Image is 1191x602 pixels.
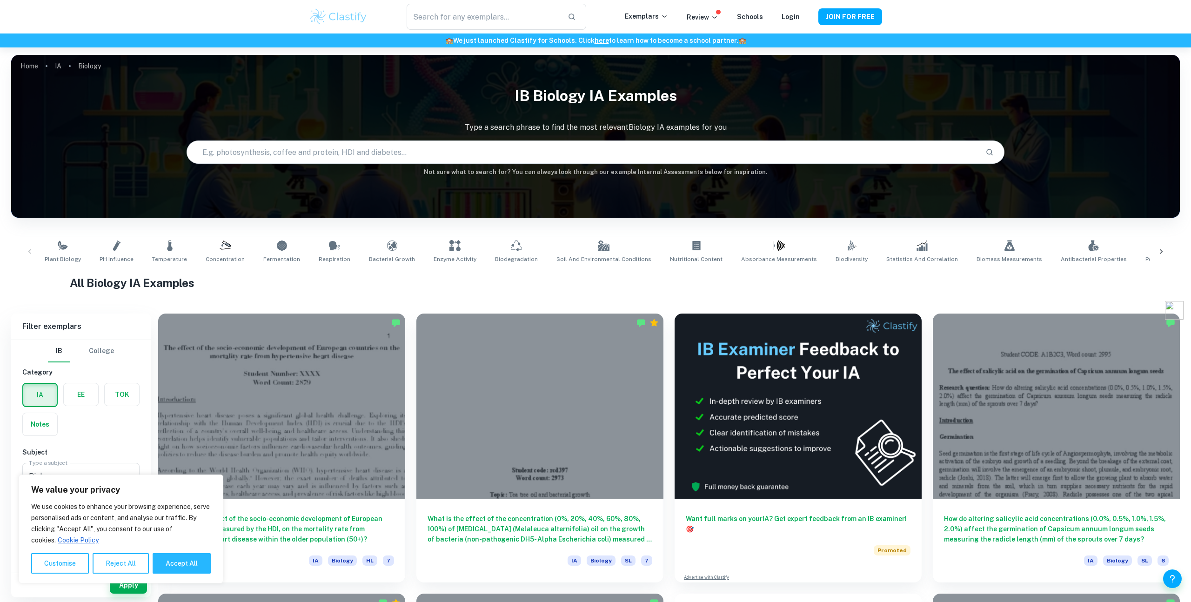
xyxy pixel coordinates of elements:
[670,255,723,263] span: Nutritional Content
[595,37,609,44] a: here
[836,255,868,263] span: Biodiversity
[29,459,67,467] label: Type a subject
[11,81,1180,111] h1: IB Biology IA examples
[383,555,394,566] span: 7
[568,555,581,566] span: IA
[105,383,139,406] button: TOK
[319,255,350,263] span: Respiration
[874,545,910,555] span: Promoted
[22,447,140,457] h6: Subject
[982,144,997,160] button: Search
[495,255,538,263] span: Biodegradation
[2,35,1189,46] h6: We just launched Clastify for Schools. Click to learn how to become a school partner.
[1061,255,1127,263] span: Antibacterial Properties
[187,139,978,165] input: E.g. photosynthesis, coffee and protein, HDI and diabetes...
[687,12,718,22] p: Review
[57,536,99,544] a: Cookie Policy
[45,255,81,263] span: Plant Biology
[587,555,616,566] span: Biology
[738,37,746,44] span: 🏫
[407,4,560,30] input: Search for any exemplars...
[636,318,646,328] img: Marked
[1103,555,1132,566] span: Biology
[625,11,668,21] p: Exemplars
[445,37,453,44] span: 🏫
[64,383,98,406] button: EE
[641,555,652,566] span: 7
[169,514,394,544] h6: What is the effect of the socio-economic development of European countries, as measured by the HD...
[48,340,114,362] div: Filter type choice
[1084,555,1097,566] span: IA
[55,60,61,73] a: IA
[933,314,1180,582] a: How do altering salicylic acid concentrations (0.0%, 0.5%, 1.0%, 1.5%, 2.0%) affect the germinati...
[153,553,211,574] button: Accept All
[369,255,415,263] span: Bacterial Growth
[22,367,140,377] h6: Category
[158,314,405,582] a: What is the effect of the socio-economic development of European countries, as measured by the HD...
[977,255,1042,263] span: Biomass Measurements
[1137,555,1152,566] span: SL
[78,61,101,71] p: Biology
[675,314,922,582] a: Want full marks on yourIA? Get expert feedback from an IB examiner!PromotedAdvertise with Clastify
[11,122,1180,133] p: Type a search phrase to find the most relevant Biology IA examples for you
[48,340,70,362] button: IB
[428,514,652,544] h6: What is the effect of the concentration (0%, 20%, 40%, 60%, 80%, 100%) of [MEDICAL_DATA] (Melaleu...
[309,555,322,566] span: IA
[416,314,663,582] a: What is the effect of the concentration (0%, 20%, 40%, 60%, 80%, 100%) of [MEDICAL_DATA] (Melaleu...
[309,7,368,26] img: Clastify logo
[675,314,922,499] img: Thumbnail
[20,60,38,73] a: Home
[31,484,211,495] p: We value your privacy
[737,13,763,20] a: Schools
[328,555,357,566] span: Biology
[123,469,136,482] button: Open
[89,340,114,362] button: College
[11,314,151,340] h6: Filter exemplars
[23,413,57,435] button: Notes
[31,501,211,546] p: We use cookies to enhance your browsing experience, serve personalised ads or content, and analys...
[686,525,694,533] span: 🎯
[19,475,223,583] div: We value your privacy
[391,318,401,328] img: Marked
[741,255,817,263] span: Absorbance Measurements
[70,274,1122,291] h1: All Biology IA Examples
[621,555,636,566] span: SL
[886,255,958,263] span: Statistics and Correlation
[686,514,910,534] h6: Want full marks on your IA ? Get expert feedback from an IB examiner!
[263,255,300,263] span: Fermentation
[206,255,245,263] span: Concentration
[93,553,149,574] button: Reject All
[1158,555,1169,566] span: 6
[556,255,651,263] span: Soil and Environmental Conditions
[100,255,134,263] span: pH Influence
[649,318,659,328] div: Premium
[684,574,729,581] a: Advertise with Clastify
[1163,569,1182,588] button: Help and Feedback
[11,167,1180,177] h6: Not sure what to search for? You can always look through our example Internal Assessments below f...
[818,8,882,25] button: JOIN FOR FREE
[944,514,1169,544] h6: How do altering salicylic acid concentrations (0.0%, 0.5%, 1.0%, 1.5%, 2.0%) affect the germinati...
[23,384,57,406] button: IA
[362,555,377,566] span: HL
[31,553,89,574] button: Customise
[110,577,147,594] button: Apply
[434,255,476,263] span: Enzyme Activity
[782,13,800,20] a: Login
[152,255,187,263] span: Temperature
